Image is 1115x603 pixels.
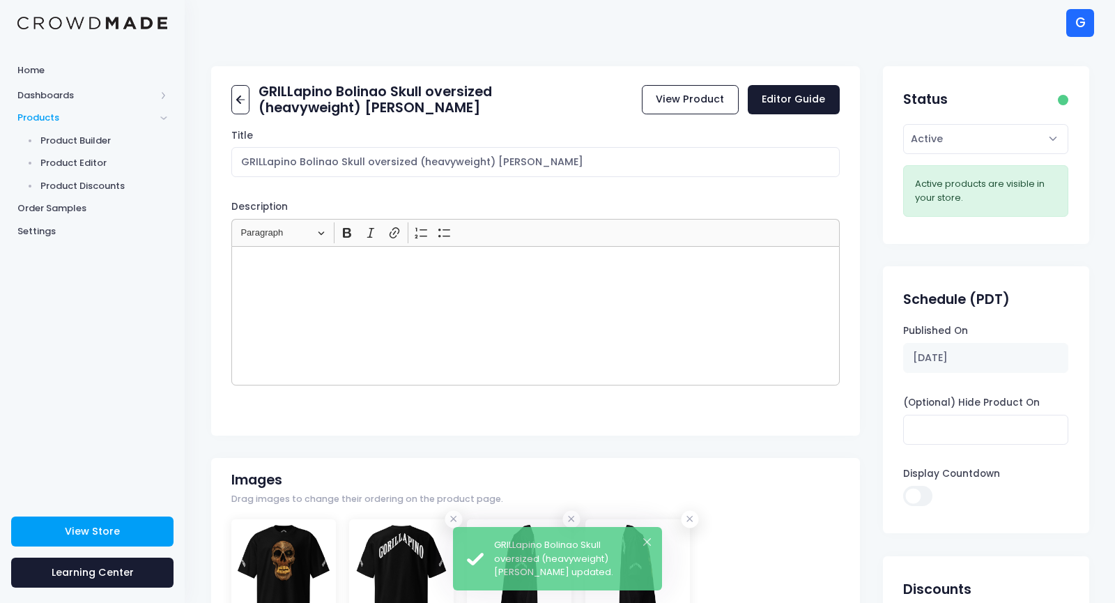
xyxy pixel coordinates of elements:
[17,89,155,102] span: Dashboards
[17,201,167,215] span: Order Samples
[231,472,282,488] h2: Images
[17,111,155,125] span: Products
[65,524,120,538] span: View Store
[40,134,168,148] span: Product Builder
[903,467,1000,481] label: Display Countdown
[915,177,1056,204] div: Active products are visible in your store.
[17,17,167,30] img: Logo
[903,91,948,107] h2: Status
[240,224,313,241] span: Paragraph
[231,246,840,386] div: Rich Text Editor, main
[231,200,288,214] label: Description
[1066,9,1094,37] div: G
[11,517,174,547] a: View Store
[903,324,968,338] label: Published On
[17,224,167,238] span: Settings
[903,396,1040,410] label: (Optional) Hide Product On
[17,63,167,77] span: Home
[259,84,535,116] h2: GRILLapino Bolinao Skull oversized (heavyweight) [PERSON_NAME]
[748,85,840,115] a: Editor Guide
[231,493,503,506] span: Drag images to change their ordering on the product page.
[903,581,971,597] h2: Discounts
[40,156,168,170] span: Product Editor
[231,219,840,246] div: Editor toolbar
[11,558,174,588] a: Learning Center
[643,538,651,546] button: ×
[494,538,651,579] div: GRILLapino Bolinao Skull oversized (heavyweight) [PERSON_NAME] updated.
[52,565,134,579] span: Learning Center
[642,85,739,115] a: View Product
[40,179,168,193] span: Product Discounts
[903,291,1010,307] h2: Schedule (PDT)
[231,129,253,143] label: Title
[235,222,331,244] button: Paragraph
